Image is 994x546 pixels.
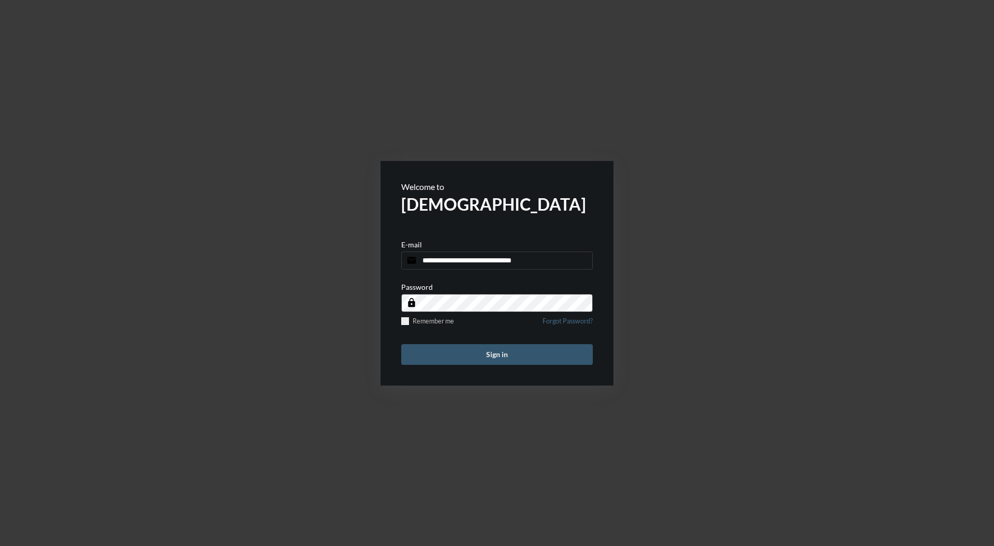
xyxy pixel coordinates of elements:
[401,194,593,214] h2: [DEMOGRAPHIC_DATA]
[401,240,422,249] p: E-mail
[401,283,433,291] p: Password
[401,344,593,365] button: Sign in
[543,317,593,331] a: Forgot Password?
[401,182,593,191] p: Welcome to
[401,317,454,325] label: Remember me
